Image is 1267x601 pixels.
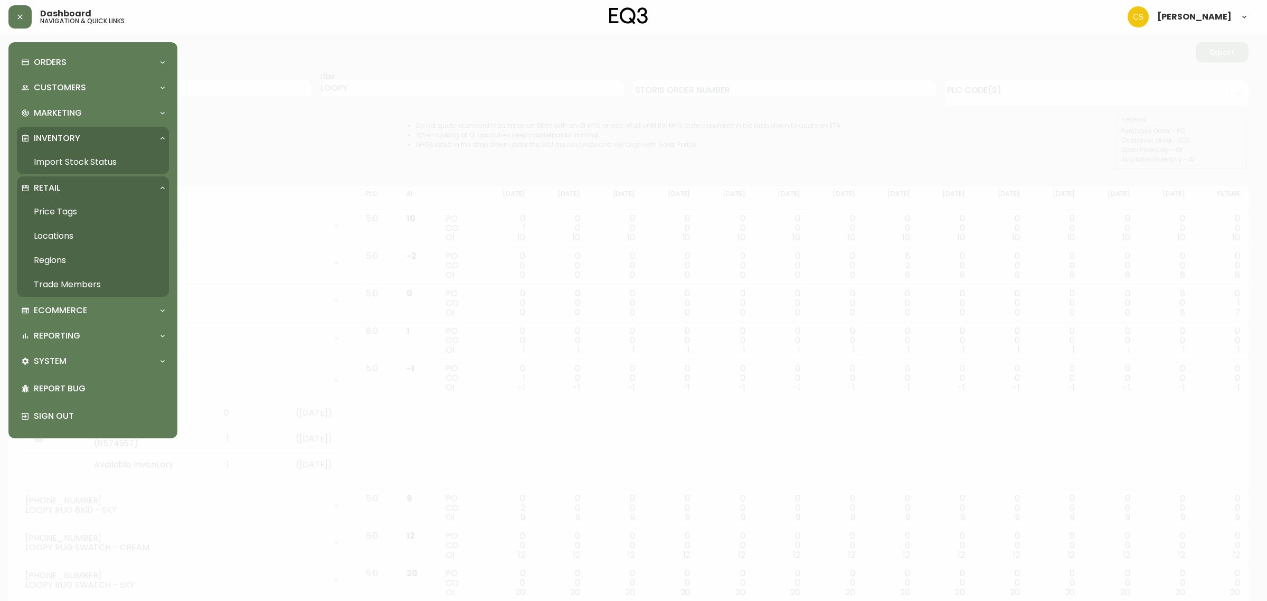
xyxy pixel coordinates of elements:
[17,101,169,125] div: Marketing
[32,77,146,121] textarea: The Everyday collection references classic Mid Century Modern design while maintaining a contempo...
[17,299,169,322] div: Ecommerce
[17,76,169,99] div: Customers
[17,176,169,200] div: Retail
[17,150,169,174] a: Import Stock Status
[17,350,169,373] div: System
[17,375,169,402] div: Report Bug
[17,51,169,74] div: Orders
[17,273,169,297] a: Trade Members
[34,305,87,316] p: Ecommerce
[17,324,169,348] div: Reporting
[34,330,80,342] p: Reporting
[34,82,86,93] p: Customers
[34,383,165,395] p: Report Bug
[1128,6,1149,27] img: 996bfd46d64b78802a67b62ffe4c27a2
[17,248,169,273] a: Regions
[34,57,67,68] p: Orders
[34,182,60,194] p: Retail
[34,410,165,422] p: Sign Out
[34,355,67,367] p: System
[17,402,169,430] div: Sign Out
[40,10,91,18] span: Dashboard
[609,7,648,24] img: logo
[17,127,169,150] div: Inventory
[40,18,125,24] h5: navigation & quick links
[17,224,169,248] a: Locations
[32,43,146,72] textarea: EVERYDAY SECTIONAL
[1157,13,1232,21] span: [PERSON_NAME]
[17,200,169,224] a: Price Tags
[34,133,80,144] p: Inventory
[34,107,82,119] p: Marketing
